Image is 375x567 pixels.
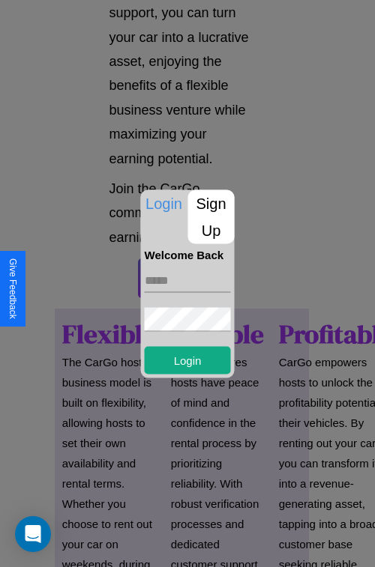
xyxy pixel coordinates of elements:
[141,189,187,216] p: Login
[145,346,231,374] button: Login
[15,516,51,552] div: Open Intercom Messenger
[145,248,231,261] h4: Welcome Back
[188,189,235,243] p: Sign Up
[7,258,18,319] div: Give Feedback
